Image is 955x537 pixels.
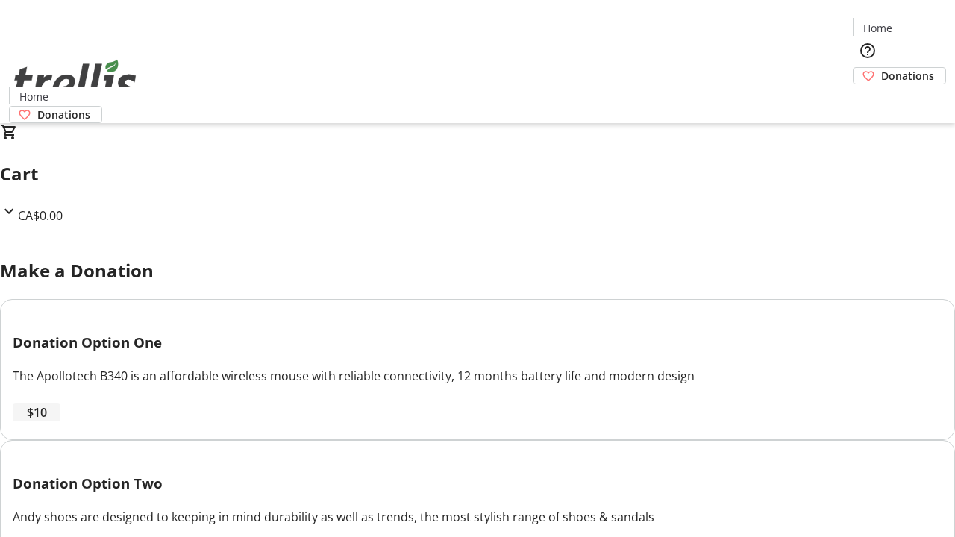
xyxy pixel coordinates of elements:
[13,403,60,421] button: $10
[13,473,942,494] h3: Donation Option Two
[854,20,901,36] a: Home
[37,107,90,122] span: Donations
[13,367,942,385] div: The Apollotech B340 is an affordable wireless mouse with reliable connectivity, 12 months battery...
[27,403,47,421] span: $10
[18,207,63,224] span: CA$0.00
[19,89,48,104] span: Home
[9,43,142,118] img: Orient E2E Organization m8b8QOTwRL's Logo
[10,89,57,104] a: Home
[13,508,942,526] div: Andy shoes are designed to keeping in mind durability as well as trends, the most stylish range o...
[853,67,946,84] a: Donations
[9,106,102,123] a: Donations
[13,332,942,353] h3: Donation Option One
[853,36,883,66] button: Help
[853,84,883,114] button: Cart
[881,68,934,84] span: Donations
[863,20,892,36] span: Home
